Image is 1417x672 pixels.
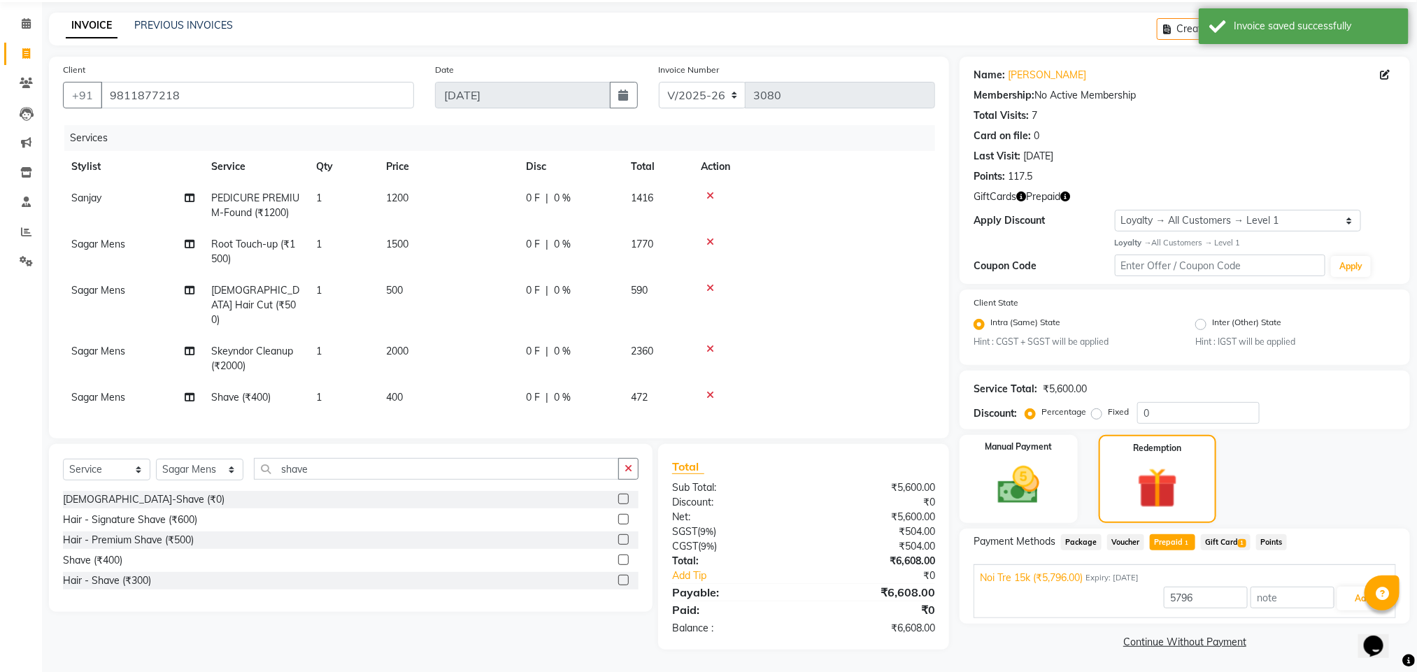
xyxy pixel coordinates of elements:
span: Noi Tre 15k (₹5,796.00) [980,571,1083,585]
span: Prepaid [1026,190,1060,204]
div: Services [64,125,946,151]
input: Search by Name/Mobile/Email/Code [101,82,414,108]
div: Apply Discount [974,213,1114,228]
a: INVOICE [66,13,118,38]
div: Hair - Signature Shave (₹600) [63,513,197,527]
span: 0 % [554,344,571,359]
button: Add [1337,587,1388,610]
div: All Customers → Level 1 [1115,237,1396,249]
span: Total [672,459,704,474]
div: ( ) [662,524,804,539]
strong: Loyalty → [1115,238,1152,248]
div: Total: [662,554,804,569]
div: 0 [1034,129,1039,143]
th: Stylist [63,151,203,183]
label: Invoice Number [659,64,720,76]
label: Inter (Other) State [1212,316,1281,333]
div: Payable: [662,584,804,601]
span: Shave (₹400) [211,391,271,403]
div: ₹5,600.00 [1043,382,1087,396]
div: ₹5,600.00 [804,510,946,524]
small: Hint : CGST + SGST will be applied [974,336,1174,348]
a: PREVIOUS INVOICES [134,19,233,31]
a: Add Tip [662,569,827,583]
span: 1 [316,345,322,357]
span: 0 F [526,283,540,298]
span: 1 [1183,539,1190,548]
div: Discount: [662,495,804,510]
span: 0 % [554,237,571,252]
div: Shave (₹400) [63,553,122,568]
div: ₹6,608.00 [804,554,946,569]
span: 1416 [631,192,653,204]
button: Apply [1331,256,1371,277]
span: 0 % [554,390,571,405]
input: Search or Scan [254,458,619,480]
th: Service [203,151,308,183]
div: ( ) [662,539,804,554]
div: ₹0 [804,495,946,510]
span: GiftCards [974,190,1016,204]
span: | [546,283,548,298]
input: Enter Offer / Coupon Code [1115,255,1326,276]
label: Client State [974,296,1018,309]
div: Total Visits: [974,108,1029,123]
span: Sagar Mens [71,238,125,250]
div: Hair - Premium Shave (₹500) [63,533,194,548]
div: Name: [974,68,1005,83]
span: Points [1256,534,1287,550]
div: 117.5 [1008,169,1032,184]
div: Net: [662,510,804,524]
span: 9% [701,541,714,552]
span: [DEMOGRAPHIC_DATA] Hair Cut (₹500) [211,284,299,326]
span: Sanjay [71,192,101,204]
span: 1500 [386,238,408,250]
span: | [546,344,548,359]
label: Percentage [1041,406,1086,418]
img: _cash.svg [985,462,1052,509]
span: 1770 [631,238,653,250]
label: Manual Payment [985,441,1053,453]
span: | [546,237,548,252]
div: No Active Membership [974,88,1396,103]
div: Sub Total: [662,480,804,495]
span: Gift Card [1201,534,1251,550]
span: 0 % [554,191,571,206]
th: Qty [308,151,378,183]
span: 472 [631,391,648,403]
span: 0 F [526,237,540,252]
input: note [1251,587,1334,608]
span: Package [1061,534,1102,550]
span: | [546,191,548,206]
div: ₹504.00 [804,539,946,554]
div: Paid: [662,601,804,618]
div: ₹0 [827,569,946,583]
label: Redemption [1133,442,1181,455]
button: Create New [1157,18,1237,40]
span: 1 [316,284,322,296]
label: Intra (Same) State [990,316,1060,333]
span: 2360 [631,345,653,357]
span: Voucher [1107,534,1144,550]
div: Discount: [974,406,1017,421]
div: Invoice saved successfully [1234,19,1398,34]
label: Date [435,64,454,76]
th: Total [622,151,692,183]
div: Card on file: [974,129,1031,143]
th: Action [692,151,935,183]
span: 590 [631,284,648,296]
span: 1200 [386,192,408,204]
span: Expiry: [DATE] [1085,572,1139,584]
iframe: chat widget [1358,616,1403,658]
span: SGST [672,525,697,538]
span: CGST [672,540,698,552]
div: ₹504.00 [804,524,946,539]
th: Disc [518,151,622,183]
img: _gift.svg [1125,463,1190,513]
span: PEDICURE PREMIUM-Found (₹1200) [211,192,299,219]
a: Continue Without Payment [962,635,1407,650]
span: Prepaid [1150,534,1195,550]
span: 500 [386,284,403,296]
span: 1 [316,391,322,403]
div: Membership: [974,88,1034,103]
